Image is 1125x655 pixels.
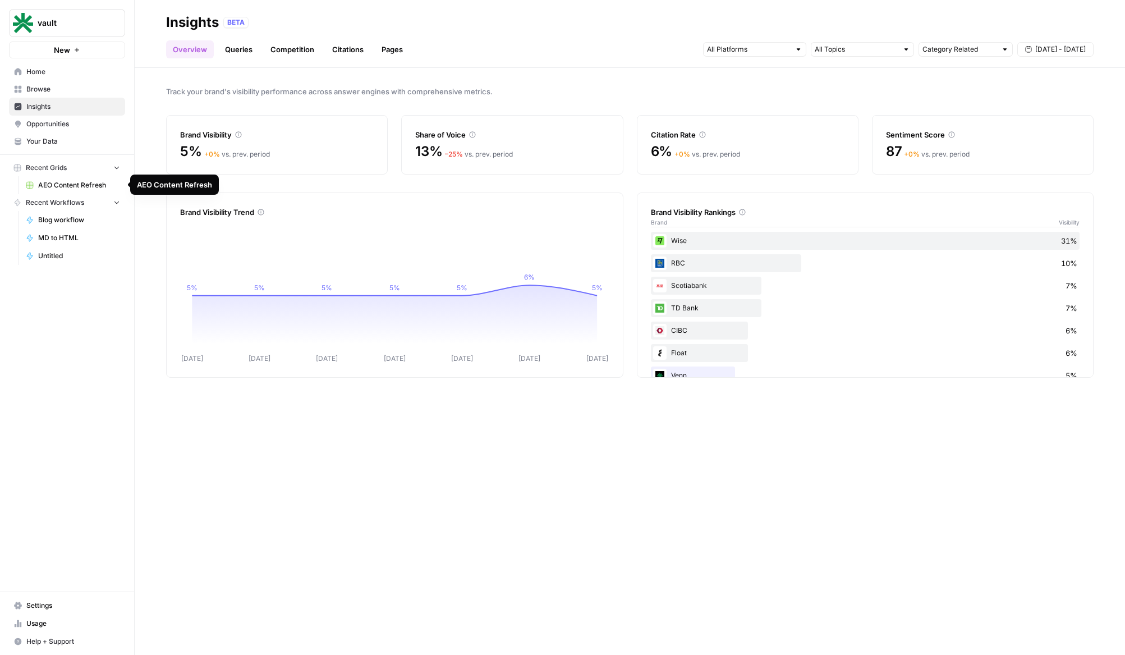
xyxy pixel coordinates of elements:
span: Opportunities [26,119,120,129]
span: 31% [1061,235,1077,246]
a: MD to HTML [21,229,125,247]
span: 5% [1066,370,1077,381]
input: All Topics [815,44,898,55]
span: 5% [180,143,202,161]
div: Insights [166,13,219,31]
div: vs. prev. period [904,149,970,159]
span: Settings [26,601,120,611]
tspan: 5% [187,283,198,292]
tspan: [DATE] [384,354,406,363]
tspan: 6% [524,273,535,281]
span: [DATE] - [DATE] [1035,44,1086,54]
a: Home [9,63,125,81]
span: New [54,44,70,56]
div: RBC [651,254,1080,272]
tspan: 5% [457,283,467,292]
tspan: [DATE] [316,354,338,363]
span: 87 [886,143,902,161]
span: Insights [26,102,120,112]
div: Float [651,344,1080,362]
span: – 25 % [445,150,463,158]
span: 7% [1066,280,1077,291]
a: Queries [218,40,259,58]
tspan: [DATE] [586,354,608,363]
input: Category Related [922,44,997,55]
a: Competition [264,40,321,58]
div: Brand Visibility [180,129,374,140]
input: All Platforms [707,44,790,55]
div: AEO Content Refresh [137,179,212,190]
img: rbfznl7ocbv2tm9cxguxmdjvr5sp [653,301,667,315]
span: Recent Workflows [26,198,84,208]
img: m6xs6iii7f0hnv7h28xaopqsxnqn [653,234,667,248]
span: 6% [651,143,673,161]
a: AEO Content Refresh [21,176,125,194]
a: Overview [166,40,214,58]
div: Scotiabank [651,277,1080,295]
img: 1bm92vdbh80kod84smm8wemnqj6k [653,279,667,292]
a: Settings [9,597,125,615]
a: Blog workflow [21,211,125,229]
tspan: [DATE] [518,354,540,363]
div: BETA [223,17,249,28]
div: Venn [651,367,1080,384]
span: + 0 % [204,150,220,158]
span: Usage [26,619,120,629]
button: Recent Grids [9,159,125,176]
span: AEO Content Refresh [38,180,120,190]
span: Blog workflow [38,215,120,225]
span: Brand [651,218,667,227]
button: New [9,42,125,58]
img: blq7296dcqp2pqrsj23b0qs7tzbn [653,346,667,360]
div: vs. prev. period [204,149,270,159]
span: Help + Support [26,636,120,647]
button: Workspace: vault [9,9,125,37]
span: MD to HTML [38,233,120,243]
a: Untitled [21,247,125,265]
span: Browse [26,84,120,94]
span: + 0 % [904,150,920,158]
tspan: 5% [254,283,265,292]
span: Recent Grids [26,163,67,173]
span: 10% [1061,258,1077,269]
div: vs. prev. period [674,149,740,159]
img: apjtpc0sjdht7gdvb5vbii9xi32o [653,256,667,270]
button: [DATE] - [DATE] [1017,42,1094,57]
div: vs. prev. period [445,149,513,159]
img: vault Logo [13,13,33,33]
span: Your Data [26,136,120,146]
span: 13% [415,143,442,161]
div: Brand Visibility Trend [180,207,609,218]
button: Recent Workflows [9,194,125,211]
tspan: [DATE] [249,354,270,363]
div: Wise [651,232,1080,250]
div: Sentiment Score [886,129,1080,140]
div: Citation Rate [651,129,844,140]
img: w9kfb3z5km9nug33mdce4r2lxxk7 [653,324,667,337]
a: Citations [325,40,370,58]
div: CIBC [651,322,1080,340]
div: Brand Visibility Rankings [651,207,1080,218]
button: Help + Support [9,633,125,651]
div: Share of Voice [415,129,609,140]
span: vault [38,17,105,29]
tspan: 5% [389,283,400,292]
img: d9ek087eh3cksh3su0qhyjdlabcc [653,369,667,382]
tspan: [DATE] [181,354,203,363]
a: Opportunities [9,115,125,133]
a: Browse [9,80,125,98]
tspan: 5% [322,283,332,292]
a: Your Data [9,132,125,150]
tspan: [DATE] [451,354,473,363]
a: Pages [375,40,410,58]
a: Insights [9,98,125,116]
div: TD Bank [651,299,1080,317]
tspan: 5% [592,283,603,292]
span: 6% [1066,325,1077,336]
span: Untitled [38,251,120,261]
span: Track your brand's visibility performance across answer engines with comprehensive metrics. [166,86,1094,97]
a: Usage [9,615,125,633]
span: 6% [1066,347,1077,359]
span: + 0 % [674,150,690,158]
span: Home [26,67,120,77]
